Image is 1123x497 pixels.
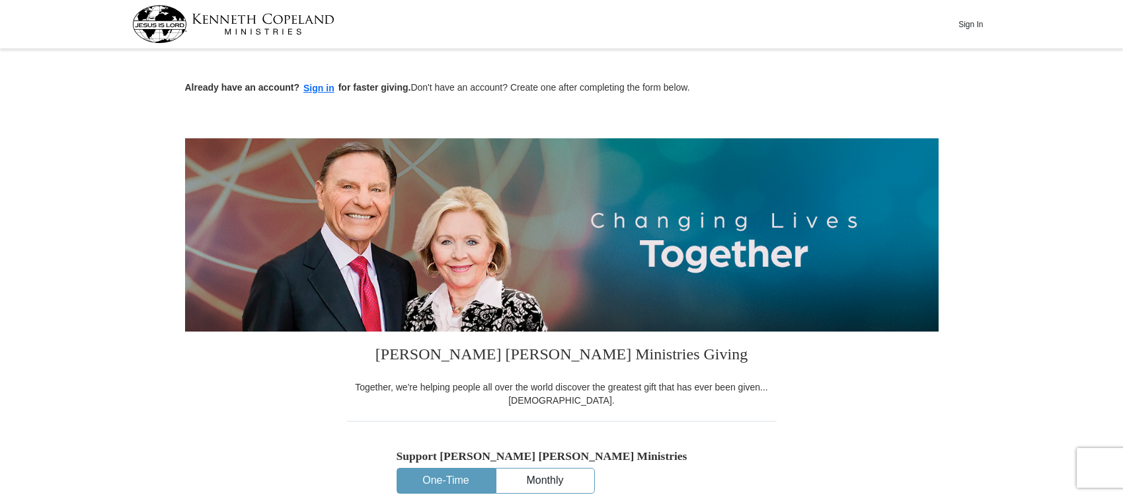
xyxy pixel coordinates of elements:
[132,5,334,43] img: kcm-header-logo.svg
[951,14,991,34] button: Sign In
[185,82,411,93] strong: Already have an account? for faster giving.
[347,381,777,407] div: Together, we're helping people all over the world discover the greatest gift that has ever been g...
[397,449,727,463] h5: Support [PERSON_NAME] [PERSON_NAME] Ministries
[347,332,777,381] h3: [PERSON_NAME] [PERSON_NAME] Ministries Giving
[299,81,338,96] button: Sign in
[397,469,495,493] button: One-Time
[185,81,939,96] p: Don't have an account? Create one after completing the form below.
[496,469,594,493] button: Monthly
